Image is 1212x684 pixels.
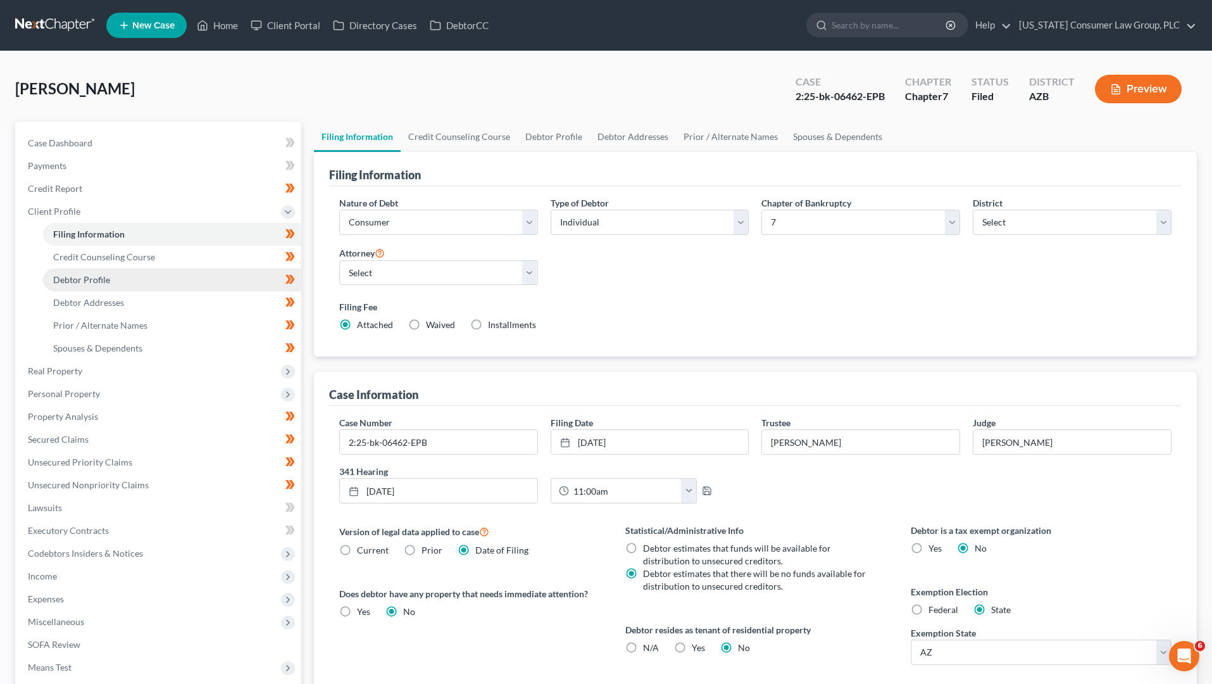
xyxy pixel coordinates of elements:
[15,79,135,98] span: [PERSON_NAME]
[551,416,593,429] label: Filing Date
[625,623,886,636] label: Debtor resides as tenant of residential property
[18,633,301,656] a: SOFA Review
[475,545,528,555] span: Date of Filing
[28,525,109,536] span: Executory Contracts
[1029,89,1075,104] div: AZB
[643,642,659,653] span: N/A
[53,297,124,308] span: Debtor Addresses
[551,196,609,210] label: Type of Debtor
[28,160,66,171] span: Payments
[971,89,1009,104] div: Filed
[333,465,756,478] label: 341 Hearing
[53,229,125,239] span: Filing Information
[905,89,951,104] div: Chapter
[53,320,147,331] span: Prior / Alternate Names
[785,122,890,152] a: Spouses & Dependents
[340,479,537,503] a: [DATE]
[973,416,996,429] label: Judge
[43,269,301,291] a: Debtor Profile
[329,387,418,402] div: Case Information
[43,246,301,269] a: Credit Counseling Course
[18,519,301,542] a: Executory Contracts
[43,314,301,337] a: Prior / Alternate Names
[28,639,80,650] span: SOFA Review
[28,616,84,627] span: Miscellaneous
[1013,14,1196,37] a: [US_STATE] Consumer Law Group, PLC
[738,642,750,653] span: No
[692,642,705,653] span: Yes
[1195,641,1205,651] span: 6
[401,122,518,152] a: Credit Counseling Course
[339,300,1171,313] label: Filing Fee
[1169,641,1199,671] iframe: Intercom live chat
[53,343,142,353] span: Spouses & Dependents
[423,14,495,37] a: DebtorCC
[28,479,149,490] span: Unsecured Nonpriority Claims
[796,75,885,89] div: Case
[340,430,537,454] input: Enter case number...
[28,388,100,399] span: Personal Property
[28,206,80,217] span: Client Profile
[339,587,600,600] label: Does debtor have any property that needs immediate attention?
[426,319,455,330] span: Waived
[327,14,423,37] a: Directory Cases
[969,14,1011,37] a: Help
[314,122,401,152] a: Filing Information
[18,177,301,200] a: Credit Report
[643,543,831,566] span: Debtor estimates that funds will be available for distribution to unsecured creditors.
[422,545,442,555] span: Prior
[18,474,301,497] a: Unsecured Nonpriority Claims
[928,543,942,554] span: Yes
[18,155,301,177] a: Payments
[28,571,57,581] span: Income
[244,14,327,37] a: Client Portal
[911,585,1171,598] label: Exemption Election
[488,319,536,330] span: Installments
[643,568,866,592] span: Debtor estimates that there will be no funds available for distribution to unsecured creditors.
[625,524,886,537] label: Statistical/Administrative Info
[28,365,82,376] span: Real Property
[403,606,415,617] span: No
[132,21,175,30] span: New Case
[942,90,948,102] span: 7
[18,405,301,428] a: Property Analysis
[357,606,370,617] span: Yes
[43,291,301,314] a: Debtor Addresses
[28,548,143,559] span: Codebtors Insiders & Notices
[973,430,1171,454] input: --
[676,122,785,152] a: Prior / Alternate Names
[911,524,1171,537] label: Debtor is a tax exempt organization
[53,251,155,262] span: Credit Counseling Course
[28,183,82,194] span: Credit Report
[18,132,301,155] a: Case Dashboard
[329,167,421,182] div: Filing Information
[28,137,92,148] span: Case Dashboard
[28,662,72,673] span: Means Test
[551,430,749,454] a: [DATE]
[518,122,590,152] a: Debtor Profile
[975,543,987,554] span: No
[18,451,301,474] a: Unsecured Priority Claims
[18,428,301,451] a: Secured Claims
[28,434,89,445] span: Secured Claims
[911,626,976,640] label: Exemption State
[191,14,244,37] a: Home
[761,196,851,210] label: Chapter of Bankruptcy
[761,416,790,429] label: Trustee
[971,75,1009,89] div: Status
[28,593,64,604] span: Expenses
[18,497,301,519] a: Lawsuits
[339,416,392,429] label: Case Number
[28,411,98,422] span: Property Analysis
[339,245,385,260] label: Attorney
[28,457,132,467] span: Unsecured Priority Claims
[991,604,1011,615] span: State
[357,319,393,330] span: Attached
[1029,75,1075,89] div: District
[53,274,110,285] span: Debtor Profile
[43,223,301,246] a: Filing Information
[1095,75,1182,103] button: Preview
[928,604,958,615] span: Federal
[357,545,389,555] span: Current
[339,524,600,539] label: Version of legal data applied to case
